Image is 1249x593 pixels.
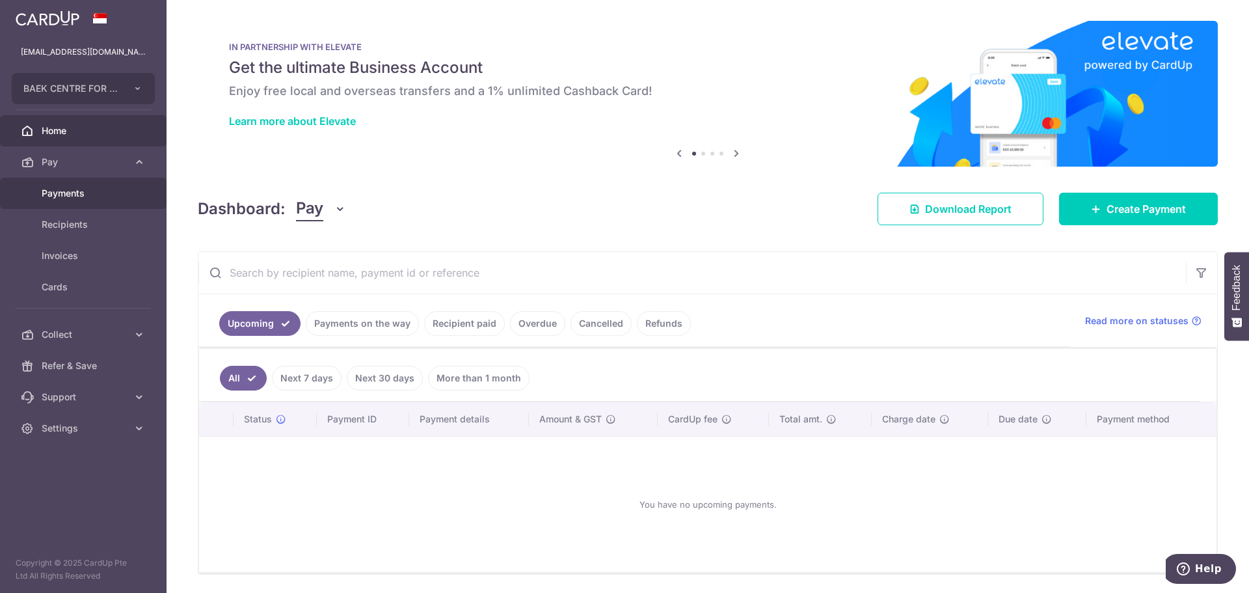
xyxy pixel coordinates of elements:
[42,218,128,231] span: Recipients
[999,413,1038,426] span: Due date
[1166,554,1236,586] iframe: Opens a widget where you can find more information
[1107,201,1186,217] span: Create Payment
[229,42,1187,52] p: IN PARTNERSHIP WITH ELEVATE
[539,413,602,426] span: Amount & GST
[347,366,423,391] a: Next 30 days
[198,21,1218,167] img: Renovation banner
[215,447,1201,562] div: You have no upcoming payments.
[925,201,1012,217] span: Download Report
[668,413,718,426] span: CardUp fee
[198,197,286,221] h4: Dashboard:
[42,328,128,341] span: Collect
[571,311,632,336] a: Cancelled
[42,156,128,169] span: Pay
[1085,314,1202,327] a: Read more on statuses
[16,10,79,26] img: CardUp
[23,82,120,95] span: BAEK CENTRE FOR AESTHETIC AND IMPLANT DENTISTRY PTE. LTD.
[21,46,146,59] p: [EMAIL_ADDRESS][DOMAIN_NAME]
[1059,193,1218,225] a: Create Payment
[779,413,822,426] span: Total amt.
[42,422,128,435] span: Settings
[1085,314,1189,327] span: Read more on statuses
[306,311,419,336] a: Payments on the way
[42,187,128,200] span: Payments
[244,413,272,426] span: Status
[882,413,935,426] span: Charge date
[878,193,1043,225] a: Download Report
[12,73,155,104] button: BAEK CENTRE FOR AESTHETIC AND IMPLANT DENTISTRY PTE. LTD.
[272,366,342,391] a: Next 7 days
[229,115,356,128] a: Learn more about Elevate
[42,124,128,137] span: Home
[637,311,691,336] a: Refunds
[1231,265,1242,310] span: Feedback
[219,311,301,336] a: Upcoming
[229,83,1187,99] h6: Enjoy free local and overseas transfers and a 1% unlimited Cashback Card!
[424,311,505,336] a: Recipient paid
[42,249,128,262] span: Invoices
[1086,402,1216,436] th: Payment method
[42,359,128,372] span: Refer & Save
[296,197,323,221] span: Pay
[229,57,1187,78] h5: Get the ultimate Business Account
[198,252,1186,294] input: Search by recipient name, payment id or reference
[1224,252,1249,340] button: Feedback - Show survey
[220,366,267,391] a: All
[510,311,565,336] a: Overdue
[296,197,346,221] button: Pay
[42,281,128,294] span: Cards
[317,402,409,436] th: Payment ID
[42,391,128,404] span: Support
[409,402,529,436] th: Payment details
[428,366,530,391] a: More than 1 month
